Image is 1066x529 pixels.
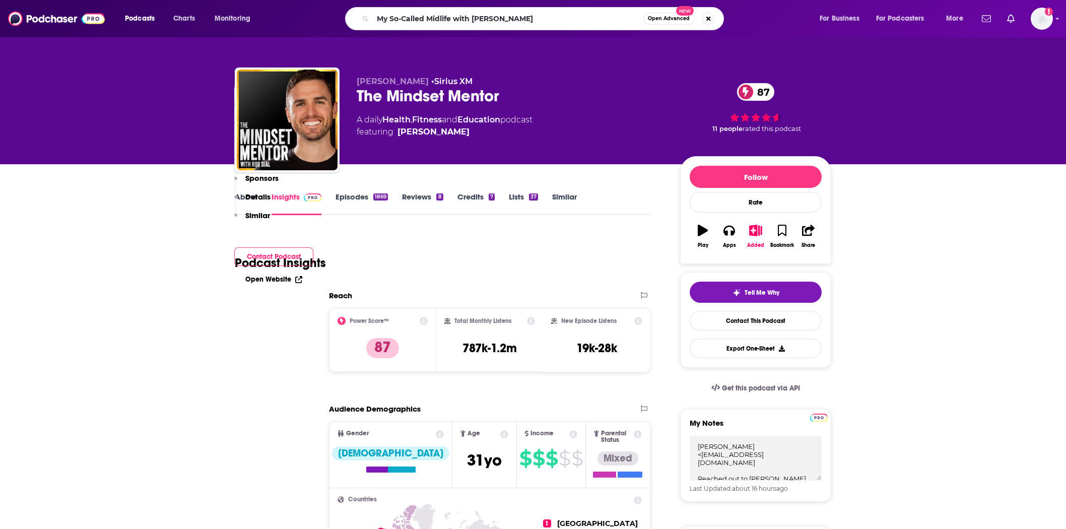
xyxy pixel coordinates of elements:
button: open menu [813,11,872,27]
span: $ [571,450,583,467]
button: open menu [208,11,263,27]
span: Tell Me Why [745,289,779,297]
button: open menu [939,11,976,27]
button: Follow [690,166,822,188]
img: tell me why sparkle [732,289,741,297]
span: Logged in as hmill [1031,8,1053,30]
span: rated this podcast [743,125,801,133]
button: open menu [118,11,168,27]
p: Details [245,192,271,202]
span: 87 [747,83,775,101]
a: 87 [737,83,775,101]
a: Show notifications dropdown [978,10,995,27]
div: Mixed [597,451,638,466]
div: Added [747,242,764,248]
span: Income [530,430,554,437]
div: [PERSON_NAME] [397,126,470,138]
span: and [442,115,457,124]
a: Show notifications dropdown [1003,10,1019,27]
span: For Podcasters [876,12,924,26]
a: Education [457,115,500,124]
span: New [676,6,694,16]
h2: Audience Demographics [329,404,421,414]
a: Reviews8 [402,192,443,215]
span: $ [519,450,531,467]
a: Sirius XM [434,77,473,86]
span: $ [532,450,545,467]
div: 87 11 peoplerated this podcast [680,77,831,139]
div: Search podcasts, credits, & more... [355,7,734,30]
a: Similar [552,192,577,215]
h2: Power Score™ [350,317,389,324]
img: Podchaser - Follow, Share and Rate Podcasts [8,9,105,28]
div: Rate [690,192,822,213]
span: 31 yo [467,450,502,470]
span: $ [559,450,570,467]
button: Open AdvancedNew [643,13,694,25]
p: 87 [366,338,399,358]
div: 1869 [373,193,388,201]
button: Apps [716,218,742,254]
a: Pro website [810,412,828,422]
div: 8 [436,193,443,201]
span: [PERSON_NAME] [357,77,429,86]
img: User Profile [1031,8,1053,30]
a: Get this podcast via API [703,376,808,401]
h2: Total Monthly Listens [454,317,511,324]
h2: Reach [329,291,352,300]
span: • [431,77,473,86]
span: featuring [357,126,532,138]
button: Contact Podcast [234,247,313,266]
a: Open Website [245,275,302,284]
h2: New Episode Listens [561,317,617,324]
h3: 787k-1.2m [462,341,517,356]
span: 1 [543,519,551,527]
h3: 19k-28k [576,341,617,356]
a: Credits7 [457,192,495,215]
button: Share [795,218,822,254]
span: Parental Status [601,430,632,443]
img: The Mindset Mentor [237,70,338,170]
img: Podchaser Pro [810,414,828,422]
a: Contact This Podcast [690,311,822,330]
label: My Notes [690,418,822,436]
span: Get this podcast via API [722,384,800,392]
a: Charts [167,11,201,27]
span: Monitoring [215,12,250,26]
button: open menu [870,11,939,27]
div: 37 [529,193,538,201]
div: A daily podcast [357,114,532,138]
input: Search podcasts, credits, & more... [373,11,643,27]
p: Similar [245,211,270,220]
div: [DEMOGRAPHIC_DATA] [332,446,449,460]
span: Charts [173,12,195,26]
button: tell me why sparkleTell Me Why [690,282,822,303]
span: More [946,12,963,26]
a: Fitness [412,115,442,124]
div: Share [802,242,815,248]
span: Age [468,430,480,437]
a: Episodes1869 [336,192,388,215]
a: Lists37 [509,192,538,215]
button: Export One-Sheet [690,339,822,358]
span: Gender [346,430,369,437]
div: 7 [489,193,495,201]
button: Show profile menu [1031,8,1053,30]
span: Podcasts [125,12,155,26]
span: , [411,115,412,124]
button: Details [234,192,271,211]
span: [GEOGRAPHIC_DATA] [557,519,638,528]
span: Last Updated: ago [690,485,788,492]
div: Bookmark [770,242,794,248]
button: Play [690,218,716,254]
div: Play [698,242,708,248]
a: Health [382,115,411,124]
span: For Business [820,12,859,26]
button: Similar [234,211,270,229]
div: Apps [723,242,736,248]
span: Countries [348,496,377,503]
span: $ [546,450,558,467]
span: about 16 hours [732,485,776,492]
